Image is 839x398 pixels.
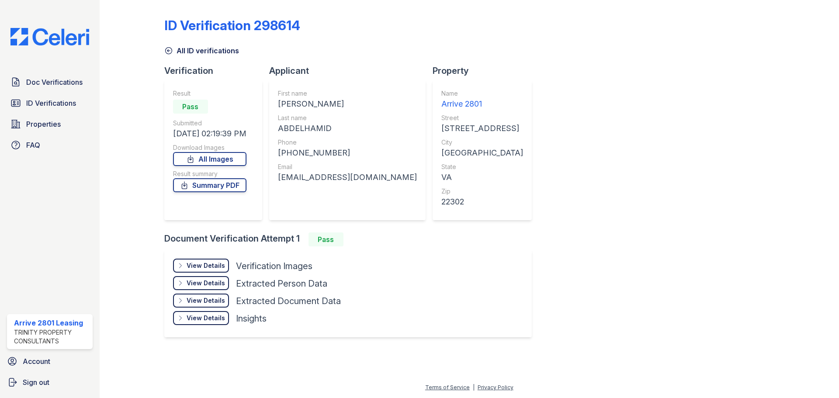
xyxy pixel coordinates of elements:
a: Summary PDF [173,178,246,192]
div: ABDELHAMID [278,122,417,135]
div: Submitted [173,119,246,128]
a: FAQ [7,136,93,154]
div: Applicant [269,65,433,77]
a: Doc Verifications [7,73,93,91]
div: Phone [278,138,417,147]
div: Extracted Document Data [236,295,341,307]
div: View Details [187,279,225,287]
div: Last name [278,114,417,122]
div: View Details [187,261,225,270]
a: ID Verifications [7,94,93,112]
div: [PERSON_NAME] [278,98,417,110]
div: First name [278,89,417,98]
div: Street [441,114,523,122]
div: City [441,138,523,147]
div: Pass [173,100,208,114]
span: Sign out [23,377,49,388]
div: VA [441,171,523,183]
span: FAQ [26,140,40,150]
div: Verification Images [236,260,312,272]
span: ID Verifications [26,98,76,108]
div: View Details [187,296,225,305]
div: Insights [236,312,267,325]
div: Verification [164,65,269,77]
div: Arrive 2801 Leasing [14,318,89,328]
div: Zip [441,187,523,196]
a: All Images [173,152,246,166]
div: ID Verification 298614 [164,17,300,33]
span: Doc Verifications [26,77,83,87]
div: Result summary [173,170,246,178]
a: All ID verifications [164,45,239,56]
div: [GEOGRAPHIC_DATA] [441,147,523,159]
div: 22302 [441,196,523,208]
div: Name [441,89,523,98]
div: [PHONE_NUMBER] [278,147,417,159]
div: Extracted Person Data [236,277,327,290]
span: Properties [26,119,61,129]
a: Sign out [3,374,96,391]
div: Property [433,65,539,77]
img: CE_Logo_Blue-a8612792a0a2168367f1c8372b55b34899dd931a85d93a1a3d3e32e68fde9ad4.png [3,28,96,45]
div: Pass [309,232,343,246]
div: State [441,163,523,171]
a: Terms of Service [425,384,470,391]
a: Name Arrive 2801 [441,89,523,110]
div: | [473,384,475,391]
a: Properties [7,115,93,133]
div: Document Verification Attempt 1 [164,232,539,246]
div: Download Images [173,143,246,152]
div: Trinity Property Consultants [14,328,89,346]
div: [STREET_ADDRESS] [441,122,523,135]
span: Account [23,356,50,367]
div: Arrive 2801 [441,98,523,110]
div: [DATE] 02:19:39 PM [173,128,246,140]
div: Email [278,163,417,171]
a: Account [3,353,96,370]
div: View Details [187,314,225,322]
a: Privacy Policy [478,384,513,391]
div: Result [173,89,246,98]
div: [EMAIL_ADDRESS][DOMAIN_NAME] [278,171,417,183]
